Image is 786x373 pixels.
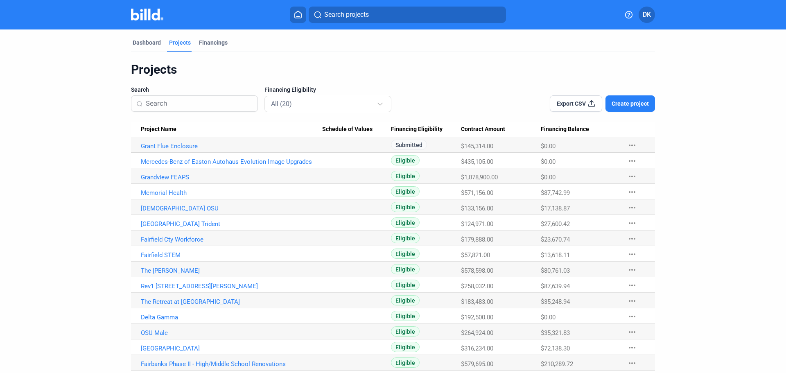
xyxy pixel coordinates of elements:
span: Export CSV [557,99,586,108]
mat-icon: more_horiz [627,343,637,353]
a: Grant Flue Enclosure [141,142,322,150]
img: Billd Company Logo [131,9,163,20]
span: Financing Eligibility [264,86,316,94]
mat-icon: more_horiz [627,234,637,244]
span: $264,924.00 [461,329,493,337]
button: Export CSV [550,95,602,112]
mat-icon: more_horiz [627,312,637,321]
span: $133,156.00 [461,205,493,212]
mat-icon: more_horiz [627,358,637,368]
span: Submitted [391,140,427,150]
a: The [PERSON_NAME] [141,267,322,274]
input: Search [146,95,253,112]
div: Dashboard [133,38,161,47]
span: $72,138.30 [541,345,570,352]
a: Fairbanks Phase II - High/Middle School Renovations [141,360,322,368]
span: $579,695.00 [461,360,493,368]
span: $183,483.00 [461,298,493,305]
button: Create project [605,95,655,112]
span: Eligible [391,264,420,274]
mat-icon: more_horiz [627,140,637,150]
span: $57,821.00 [461,251,490,259]
div: Financings [199,38,228,47]
span: $578,598.00 [461,267,493,274]
span: Eligible [391,357,420,368]
span: Eligible [391,186,420,197]
span: $179,888.00 [461,236,493,243]
a: Fairfield STEM [141,251,322,259]
span: Financing Balance [541,126,589,133]
a: [GEOGRAPHIC_DATA] Trident [141,220,322,228]
span: Eligible [391,326,420,337]
span: $35,321.83 [541,329,570,337]
span: Eligible [391,311,420,321]
span: Eligible [391,295,420,305]
a: Rev1 [STREET_ADDRESS][PERSON_NAME] [141,283,322,290]
div: Project Name [141,126,322,133]
span: $80,761.03 [541,267,570,274]
span: $17,138.87 [541,205,570,212]
span: $87,742.99 [541,189,570,197]
mat-icon: more_horiz [627,249,637,259]
mat-select-trigger: All (20) [271,100,292,108]
mat-icon: more_horiz [627,187,637,197]
a: Fairfield Cty Workforce [141,236,322,243]
div: Schedule of Values [322,126,391,133]
span: $1,078,900.00 [461,174,498,181]
button: Search projects [309,7,506,23]
span: Eligible [391,202,420,212]
div: Projects [131,62,655,77]
span: $0.00 [541,174,556,181]
span: Eligible [391,280,420,290]
span: Financing Eligibility [391,126,443,133]
span: $87,639.94 [541,283,570,290]
span: $23,670.74 [541,236,570,243]
a: OSU Malc [141,329,322,337]
mat-icon: more_horiz [627,280,637,290]
span: $145,314.00 [461,142,493,150]
div: Financing Eligibility [391,126,461,133]
span: $435,105.00 [461,158,493,165]
span: Eligible [391,155,420,165]
a: The Retreat at [GEOGRAPHIC_DATA] [141,298,322,305]
span: Project Name [141,126,176,133]
span: $0.00 [541,158,556,165]
span: Eligible [391,171,420,181]
span: $124,971.00 [461,220,493,228]
span: Eligible [391,233,420,243]
a: Memorial Health [141,189,322,197]
span: $316,234.00 [461,345,493,352]
div: Contract Amount [461,126,541,133]
a: [GEOGRAPHIC_DATA] [141,345,322,352]
span: Search [131,86,149,94]
span: $0.00 [541,314,556,321]
span: $35,248.94 [541,298,570,305]
span: Eligible [391,342,420,352]
mat-icon: more_horiz [627,203,637,212]
span: DK [643,10,651,20]
a: Mercedes-Benz of Easton Autohaus Evolution Image Upgrades [141,158,322,165]
span: $192,500.00 [461,314,493,321]
a: Grandview FEAPS [141,174,322,181]
mat-icon: more_horiz [627,218,637,228]
mat-icon: more_horiz [627,156,637,166]
mat-icon: more_horiz [627,296,637,306]
div: Financing Balance [541,126,619,133]
span: $27,600.42 [541,220,570,228]
mat-icon: more_horiz [627,172,637,181]
span: Contract Amount [461,126,505,133]
span: $210,289.72 [541,360,573,368]
span: $0.00 [541,142,556,150]
span: $13,618.11 [541,251,570,259]
span: Create project [612,99,649,108]
span: Eligible [391,217,420,228]
span: $258,032.00 [461,283,493,290]
span: Eligible [391,249,420,259]
a: [DEMOGRAPHIC_DATA] OSU [141,205,322,212]
a: Delta Gamma [141,314,322,321]
button: DK [639,7,655,23]
mat-icon: more_horiz [627,327,637,337]
mat-icon: more_horiz [627,265,637,275]
div: Projects [169,38,191,47]
span: Schedule of Values [322,126,373,133]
